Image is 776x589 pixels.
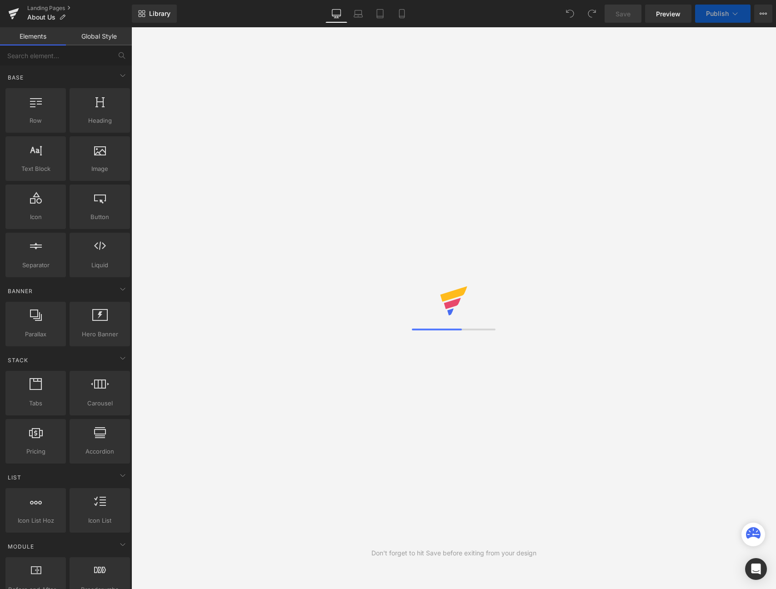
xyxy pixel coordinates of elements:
span: Stack [7,356,29,364]
a: Landing Pages [27,5,132,12]
span: Parallax [8,329,63,339]
span: Icon List [72,516,127,525]
span: About Us [27,14,55,21]
span: Button [72,212,127,222]
a: Global Style [66,27,132,45]
span: Liquid [72,260,127,270]
a: Desktop [325,5,347,23]
button: Publish [695,5,751,23]
span: Tabs [8,399,63,408]
span: Banner [7,287,34,295]
span: Icon List Hoz [8,516,63,525]
span: Publish [706,10,729,17]
span: Row [8,116,63,125]
button: Redo [583,5,601,23]
a: Tablet [369,5,391,23]
div: Don't forget to hit Save before exiting from your design [371,548,536,558]
span: Module [7,542,35,551]
span: Carousel [72,399,127,408]
span: Base [7,73,25,82]
div: Open Intercom Messenger [745,558,767,580]
span: Heading [72,116,127,125]
span: Text Block [8,164,63,174]
button: Undo [561,5,579,23]
a: Laptop [347,5,369,23]
button: More [754,5,772,23]
span: Pricing [8,447,63,456]
span: Icon [8,212,63,222]
span: Image [72,164,127,174]
a: Preview [645,5,691,23]
span: Save [616,9,631,19]
a: Mobile [391,5,413,23]
span: Accordion [72,447,127,456]
span: Preview [656,9,681,19]
span: Separator [8,260,63,270]
span: Library [149,10,170,18]
span: Hero Banner [72,329,127,339]
a: New Library [132,5,177,23]
span: List [7,473,22,482]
